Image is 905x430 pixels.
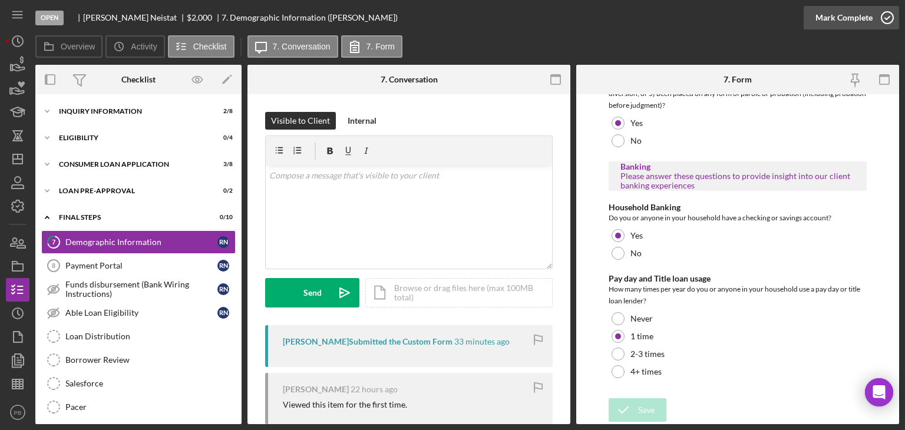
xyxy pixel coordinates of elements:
[609,398,666,422] button: Save
[630,367,662,376] label: 4+ times
[609,274,867,283] div: Pay day and Title loan usage
[41,301,236,325] a: Able Loan EligibilityRN
[65,355,235,365] div: Borrower Review
[212,161,233,168] div: 3 / 8
[222,13,398,22] div: 7. Demographic Information ([PERSON_NAME])
[212,134,233,141] div: 0 / 4
[630,118,643,128] label: Yes
[630,136,642,145] label: No
[609,283,867,307] div: How many times per year do you or anyone in your household use a pay day or title loan lender?
[630,349,665,359] label: 2-3 times
[804,6,899,29] button: Mark Complete
[217,307,229,319] div: R N
[59,214,203,221] div: FINAL STEPS
[65,332,235,341] div: Loan Distribution
[6,401,29,424] button: PB
[41,325,236,348] a: Loan Distribution
[14,409,22,416] text: PB
[351,385,398,394] time: 2025-09-30 18:52
[41,395,236,419] a: Pacer
[105,35,164,58] button: Activity
[59,108,203,115] div: Inquiry Information
[638,398,655,422] div: Save
[341,35,402,58] button: 7. Form
[273,42,331,51] label: 7. Conversation
[52,262,55,269] tspan: 8
[59,161,203,168] div: Consumer Loan Application
[35,11,64,25] div: Open
[59,187,203,194] div: Loan Pre-Approval
[65,261,217,270] div: Payment Portal
[381,75,438,84] div: 7. Conversation
[121,75,156,84] div: Checklist
[609,203,867,212] div: Household Banking
[65,237,217,247] div: Demographic Information
[283,385,349,394] div: [PERSON_NAME]
[815,6,873,29] div: Mark Complete
[217,283,229,295] div: R N
[247,35,338,58] button: 7. Conversation
[630,231,643,240] label: Yes
[65,402,235,412] div: Pacer
[283,337,452,346] div: [PERSON_NAME] Submitted the Custom Form
[865,378,893,406] div: Open Intercom Messenger
[212,187,233,194] div: 0 / 2
[265,112,336,130] button: Visible to Client
[65,379,235,388] div: Salesforce
[454,337,510,346] time: 2025-10-01 16:45
[348,112,376,130] div: Internal
[59,134,203,141] div: Eligibility
[193,42,227,51] label: Checklist
[168,35,234,58] button: Checklist
[131,42,157,51] label: Activity
[217,260,229,272] div: R N
[41,372,236,395] a: Salesforce
[41,348,236,372] a: Borrower Review
[65,280,217,299] div: Funds disbursement (Bank Wiring Instructions)
[609,212,867,224] div: Do you or anyone in your household have a checking or savings account?
[620,162,855,171] div: Banking
[724,75,752,84] div: 7. Form
[630,314,653,323] label: Never
[187,12,212,22] span: $2,000
[342,112,382,130] button: Internal
[41,230,236,254] a: 7Demographic InformationRN
[283,400,407,409] div: Viewed this item for the first time.
[630,249,642,258] label: No
[217,236,229,248] div: R N
[303,278,322,307] div: Send
[52,238,56,246] tspan: 7
[620,171,855,190] div: Please answer these questions to provide insight into our client banking experiences
[271,112,330,130] div: Visible to Client
[212,108,233,115] div: 2 / 8
[35,35,103,58] button: Overview
[630,332,653,341] label: 1 time
[212,214,233,221] div: 0 / 10
[61,42,95,51] label: Overview
[65,308,217,317] div: Able Loan Eligibility
[41,277,236,301] a: Funds disbursement (Bank Wiring Instructions)RN
[83,13,187,22] div: [PERSON_NAME] Neistat
[41,254,236,277] a: 8Payment PortalRN
[366,42,395,51] label: 7. Form
[265,278,359,307] button: Send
